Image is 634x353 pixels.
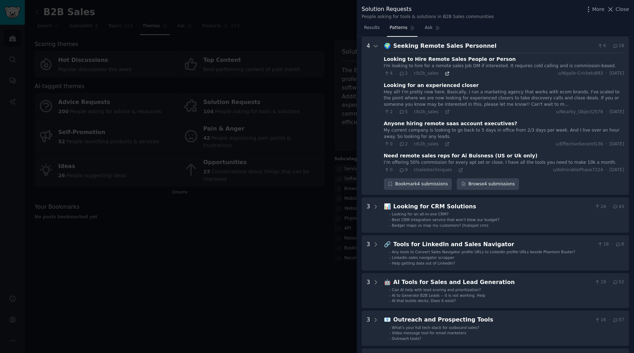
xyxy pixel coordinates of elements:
span: Help getting data out of LinkedIn? [392,261,455,265]
button: More [585,6,605,13]
span: · [609,279,610,285]
div: 4 [367,42,370,190]
div: Bookmark 4 submissions [384,178,452,190]
div: - [389,287,391,292]
span: r/b2b_sales [414,141,439,146]
div: AI Tools for Sales and Lead Generation [393,278,592,287]
span: AI that builds decks. Does it exist? [392,299,456,303]
span: 18 [612,43,624,49]
div: Outreach and Prospecting Tools [393,316,592,324]
span: 2 [384,109,393,115]
span: · [606,70,607,77]
span: 6 [597,43,606,49]
div: 3 [367,240,370,266]
a: Results [362,22,382,37]
span: 5 [399,109,408,115]
div: Tools for LinkedIn and Sales Navigator [393,240,595,249]
span: 4 [384,70,393,77]
span: AI to Generate B2B Leads -- it is not working. Help [392,293,485,297]
span: u/Nipple-Crickets893 [558,70,603,77]
span: More [592,6,605,13]
span: · [609,204,610,210]
span: 📧 [384,316,391,323]
div: - [389,298,391,303]
span: r/salestechniques [414,167,452,172]
span: · [395,71,396,76]
span: 19 [594,279,606,285]
button: Close [607,6,629,13]
span: Can AI help with lead scoring and prioritization? [392,288,481,292]
span: Best CRM integration service that won’t blow our budget? [392,218,500,222]
div: - [389,293,391,298]
span: 0 [384,141,393,147]
div: Looking to Hire Remote Sales People or Person [384,56,516,63]
span: Patterns [390,25,407,31]
div: Looking for an experienced closer [384,82,479,89]
span: u/Nearby_Object2578 [556,109,603,115]
span: [DATE] [610,141,624,147]
div: I’m offering 50% commission for every apt set or close. I have all the tools you need to make 10k... [384,160,624,166]
div: - [389,255,391,260]
span: Linkedin sales navigator scrapper [392,255,455,260]
span: · [606,167,607,173]
span: · [455,168,456,173]
span: · [611,241,613,248]
span: 52 [612,279,624,285]
span: Video message tool for email marketers [392,331,466,335]
span: Outreach tools? [392,336,421,341]
span: 24 [594,204,606,210]
div: - [389,325,391,330]
span: · [609,43,610,49]
span: 8 [615,241,624,248]
span: u/AdmirablePhase7224 [553,167,603,173]
span: · [441,71,442,76]
span: · [410,141,411,146]
div: People asking for tools & solutions in B2B Sales communities [362,14,494,20]
div: Need remote sales reps for Ai Buisness (US or Uk only) [384,152,538,160]
div: 3 [367,202,370,228]
span: [DATE] [610,167,624,173]
span: [DATE] [610,70,624,77]
div: - [389,336,391,341]
div: My current company is looking to go back to 5 days in office from 2/3 days per week. And I live o... [384,127,624,140]
button: Bookmark4 submissions [384,178,452,190]
span: · [395,109,396,114]
span: u/EffectiveSecond136 [556,141,603,147]
div: I'm looking to hire for a remote sales Job DM if interested. It requires cold calling and is comm... [384,63,624,69]
span: · [606,109,607,115]
span: · [609,317,610,323]
div: - [389,330,391,335]
span: Badger maps vs map my customers? (hubspot crm) [392,223,489,227]
div: - [389,261,391,266]
span: · [441,109,442,114]
span: 43 [612,204,624,210]
div: Hey all! I'm pretty new here. Basically, I run a marketing agency that works with ecom brands. I'... [384,89,624,108]
span: 0 [384,167,393,173]
span: 🔗 [384,241,391,248]
span: 18 [597,241,609,248]
span: 🤖 [384,279,391,285]
div: Seeking Remote Sales Personnel [393,42,595,51]
span: · [410,109,411,114]
span: [DATE] [610,109,624,115]
div: - [389,212,391,216]
span: 16 [594,317,606,323]
span: Looking for an all-in-one CRM? [392,212,449,216]
span: What's your full tech stack for outbound sales? [392,325,479,330]
span: 🌍 [384,42,391,49]
span: 📊 [384,203,391,210]
span: · [395,168,396,173]
a: Ask [422,22,443,37]
span: r/b2b_sales [414,71,439,76]
span: 57 [612,317,624,323]
span: Close [616,6,629,13]
div: Anyone hiring remote saas account executives? [384,120,517,127]
div: 3 [367,278,370,303]
span: · [606,141,607,147]
span: Results [364,25,380,31]
div: 3 [367,316,370,341]
span: · [395,141,396,146]
span: 2 [399,70,408,77]
div: - [389,249,391,254]
span: Ask [425,25,433,31]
